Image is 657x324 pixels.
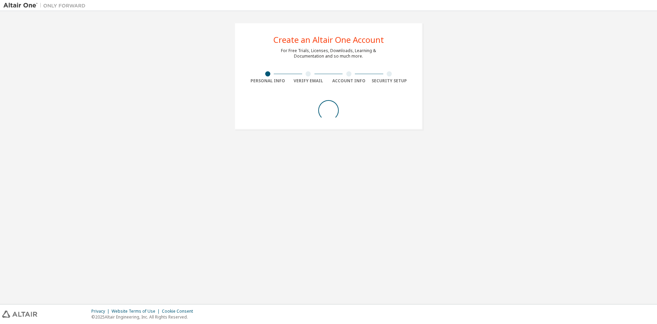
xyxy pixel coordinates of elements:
[3,2,89,9] img: Altair One
[281,48,376,59] div: For Free Trials, Licenses, Downloads, Learning & Documentation and so much more.
[2,311,37,318] img: altair_logo.svg
[288,78,329,84] div: Verify Email
[328,78,369,84] div: Account Info
[91,309,112,314] div: Privacy
[247,78,288,84] div: Personal Info
[369,78,410,84] div: Security Setup
[162,309,197,314] div: Cookie Consent
[112,309,162,314] div: Website Terms of Use
[91,314,197,320] p: © 2025 Altair Engineering, Inc. All Rights Reserved.
[273,36,384,44] div: Create an Altair One Account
